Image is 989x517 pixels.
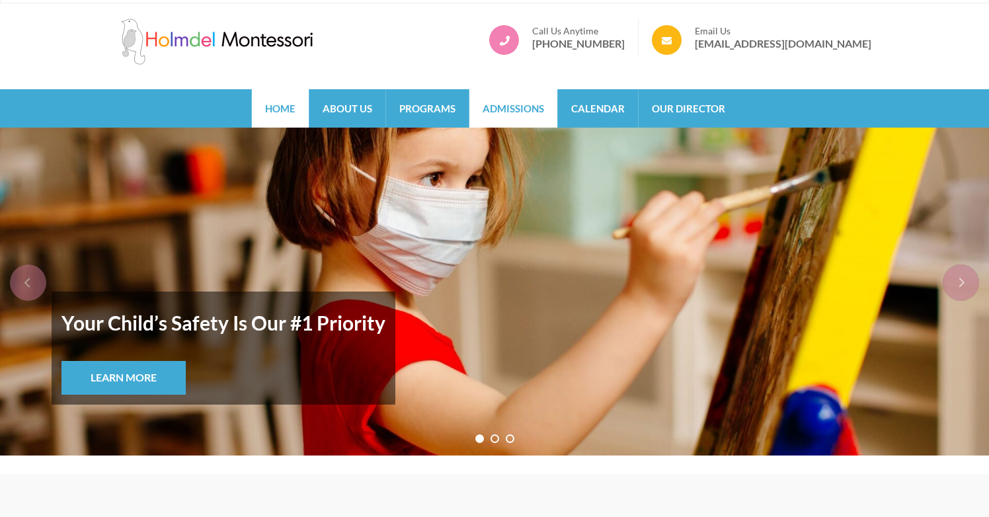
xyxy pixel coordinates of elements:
[695,37,871,50] a: [EMAIL_ADDRESS][DOMAIN_NAME]
[10,264,46,301] div: prev
[469,89,557,128] a: Admissions
[532,25,625,37] span: Call Us Anytime
[386,89,469,128] a: Programs
[118,19,316,65] img: Holmdel Montessori School
[558,89,638,128] a: Calendar
[61,301,385,344] strong: Your Child’s Safety Is Our #1 Priority
[639,89,738,128] a: Our Director
[61,361,186,395] a: Learn More
[309,89,385,128] a: About Us
[532,37,625,50] a: [PHONE_NUMBER]
[943,264,979,301] div: next
[695,25,871,37] span: Email Us
[252,89,309,128] a: Home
